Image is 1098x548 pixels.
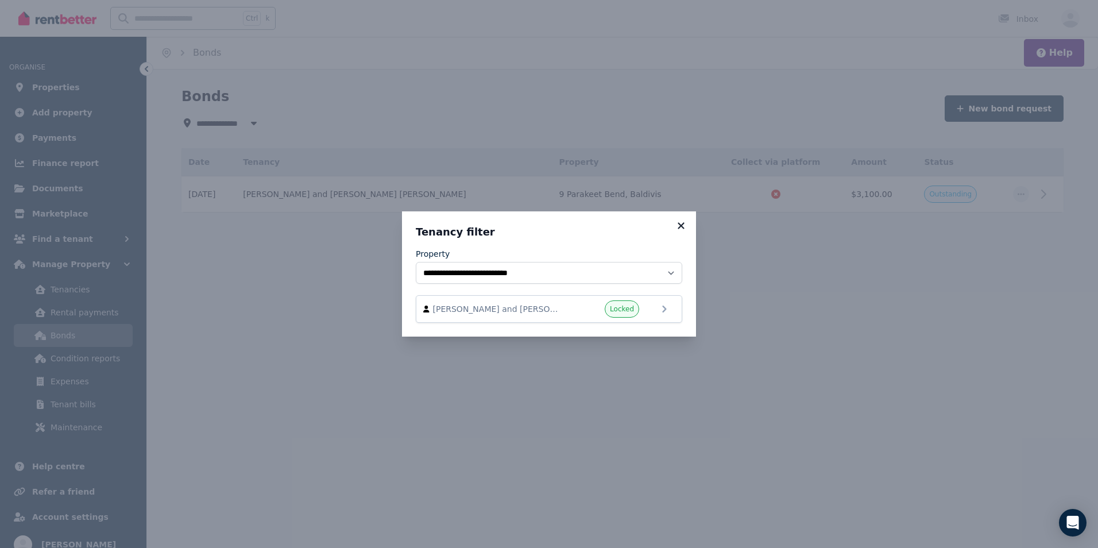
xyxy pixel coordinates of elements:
[610,304,634,314] span: Locked
[416,248,450,260] label: Property
[416,295,682,323] a: [PERSON_NAME] and [PERSON_NAME] [PERSON_NAME]Locked
[416,225,682,239] h3: Tenancy filter
[1059,509,1087,537] div: Open Intercom Messenger
[433,303,564,315] span: [PERSON_NAME] and [PERSON_NAME] [PERSON_NAME]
